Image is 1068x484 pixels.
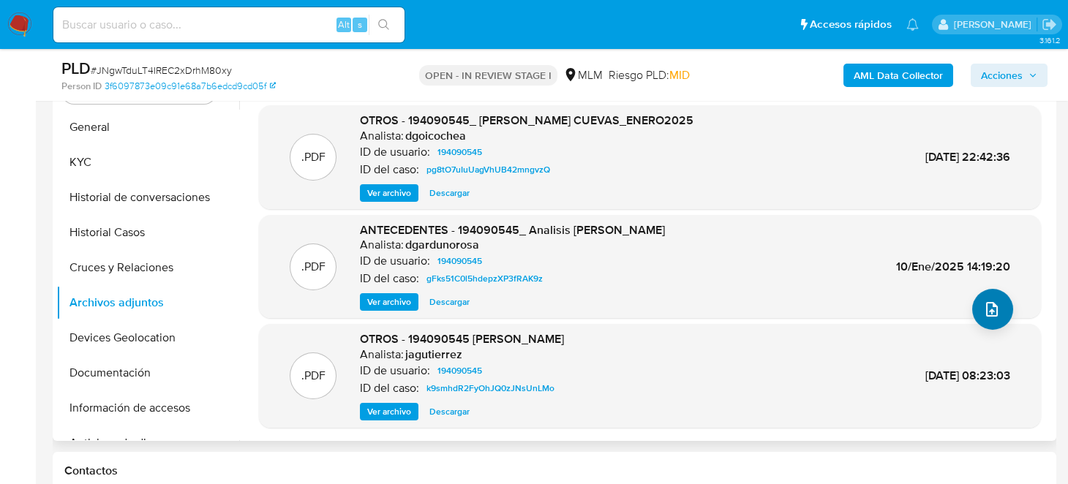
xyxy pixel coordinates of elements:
p: brenda.morenoreyes@mercadolibre.com.mx [954,18,1037,31]
span: 194090545 [437,362,482,379]
a: 194090545 [432,143,488,161]
span: Descargar [429,295,470,309]
span: Descargar [429,186,470,200]
span: Ver archivo [367,404,411,419]
button: Historial Casos [56,215,239,250]
button: Descargar [422,184,477,202]
span: pg8tO7uIuUagVhUB42mngvzQ [426,161,550,178]
span: ANTECEDENTES - 194090545_ Analisis [PERSON_NAME] [360,222,665,238]
b: PLD [61,56,91,80]
b: Person ID [61,80,102,93]
button: Información de accesos [56,390,239,426]
h6: jagutierrez [405,347,462,362]
a: Notificaciones [906,18,919,31]
div: MLM [563,67,603,83]
p: ID de usuario: [360,254,430,268]
button: Archivos adjuntos [56,285,239,320]
p: ID del caso: [360,271,419,286]
span: Descargar [429,404,470,419]
input: Buscar usuario o caso... [53,15,405,34]
span: 3.161.2 [1039,34,1061,46]
button: Acciones [971,64,1048,87]
a: 194090545 [432,362,488,379]
span: Acciones [981,64,1023,87]
p: ID de usuario: [360,145,430,159]
p: Analista: [360,347,404,362]
h6: dgoicochea [405,129,466,143]
h1: Contactos [64,464,1045,478]
a: Salir [1042,17,1057,32]
span: gFks51C0l5hdepzXP3fRAK9z [426,270,543,287]
span: [DATE] 08:23:03 [925,367,1010,384]
button: AML Data Collector [843,64,953,87]
b: AML Data Collector [854,64,943,87]
p: .PDF [301,149,326,165]
button: Devices Geolocation [56,320,239,355]
span: Accesos rápidos [810,17,892,32]
button: Cruces y Relaciones [56,250,239,285]
button: Documentación [56,355,239,390]
span: MID [669,67,690,83]
button: KYC [56,145,239,180]
button: search-icon [369,15,399,35]
p: ID del caso: [360,381,419,396]
span: OTROS - 194090545 [PERSON_NAME] [360,330,564,347]
span: [DATE] 22:42:36 [925,148,1010,165]
a: k9smhdR2FyOhJQ0zJNsUnLMo [421,379,560,397]
span: 10/Ene/2025 14:19:20 [896,258,1010,275]
p: .PDF [301,259,326,275]
p: ID del caso: [360,162,419,177]
span: 194090545 [437,143,482,161]
button: Descargar [422,403,477,420]
span: Ver archivo [367,186,411,200]
span: 194090545 [437,252,482,270]
p: Analista: [360,129,404,143]
button: Ver archivo [360,184,418,202]
span: k9smhdR2FyOhJQ0zJNsUnLMo [426,379,554,397]
span: Ver archivo [367,295,411,309]
span: # JNgwTduLT4IREC2xDrhM80xy [91,63,232,77]
button: Ver archivo [360,293,418,311]
button: Anticipos de dinero [56,426,239,461]
button: Descargar [422,293,477,311]
a: gFks51C0l5hdepzXP3fRAK9z [421,270,549,287]
h6: dgardunorosa [405,238,479,252]
span: s [358,18,362,31]
p: OPEN - IN REVIEW STAGE I [419,65,557,86]
button: Ver archivo [360,403,418,420]
p: ID de usuario: [360,363,430,378]
p: Analista: [360,238,404,252]
span: Alt [338,18,350,31]
button: General [56,110,239,145]
p: .PDF [301,368,326,384]
span: OTROS - 194090545_ [PERSON_NAME] CUEVAS_ENERO2025 [360,112,693,129]
a: 194090545 [432,252,488,270]
a: pg8tO7uIuUagVhUB42mngvzQ [421,161,556,178]
a: 3f6097873e09c91e68a7b6edcd9cd05f [105,80,276,93]
span: Riesgo PLD: [609,67,690,83]
button: Historial de conversaciones [56,180,239,215]
button: upload-file [972,289,1013,330]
